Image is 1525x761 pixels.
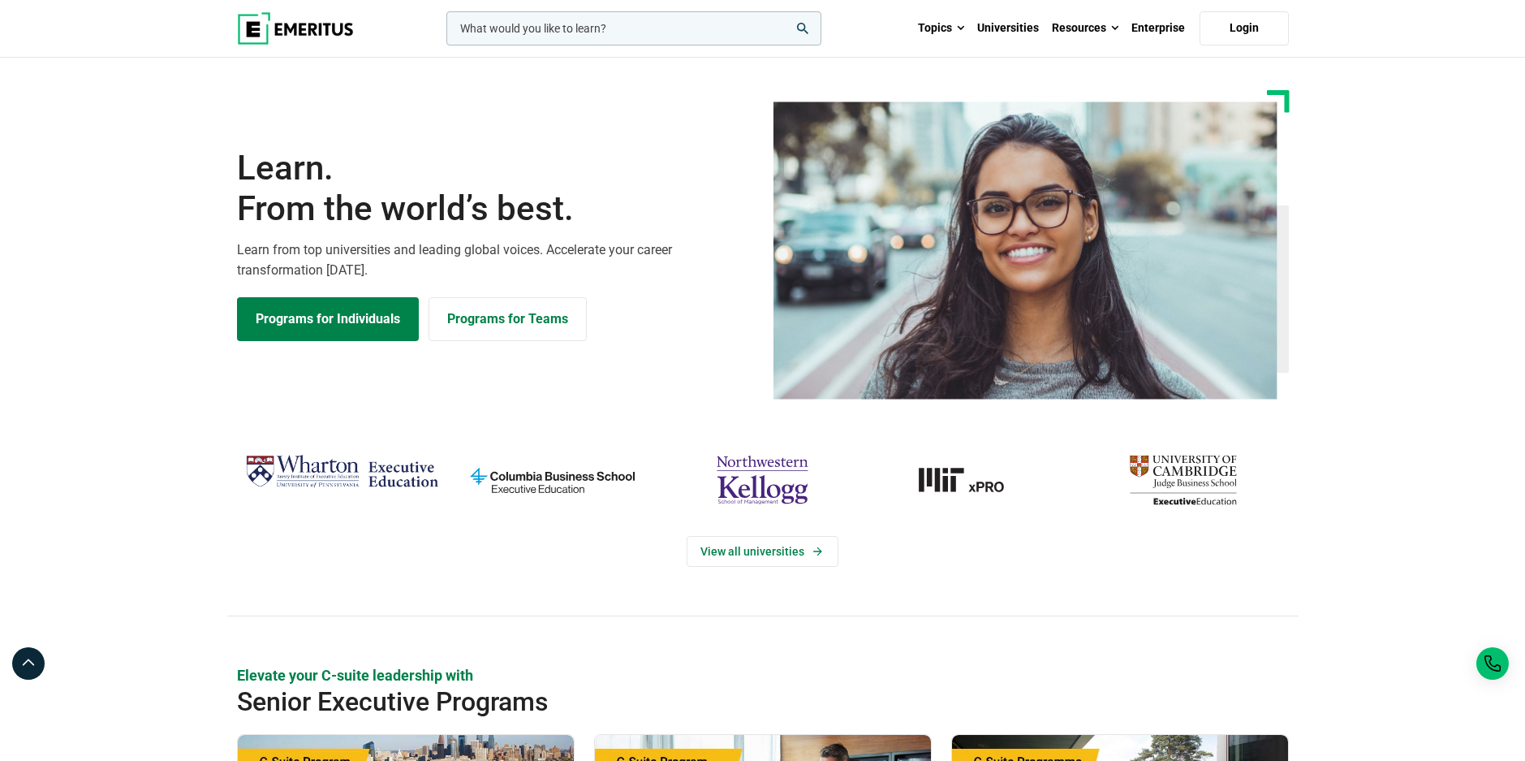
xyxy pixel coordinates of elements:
[245,448,439,496] img: Wharton Executive Education
[237,297,419,341] a: Explore Programs
[666,448,859,512] img: northwestern-kellogg
[237,148,753,230] h1: Learn.
[429,297,587,341] a: Explore for Business
[237,685,1183,718] h2: Senior Executive Programs
[237,188,753,229] span: From the world’s best.
[773,102,1277,400] img: Learn from the world's best
[687,536,838,567] a: View Universities
[446,11,821,45] input: woocommerce-product-search-field-0
[1200,11,1289,45] a: Login
[876,448,1070,512] img: MIT xPRO
[455,448,649,512] img: columbia-business-school
[237,240,753,281] p: Learn from top universities and leading global voices. Accelerate your career transformation [DATE].
[876,448,1070,512] a: MIT-xPRO
[237,665,1289,685] p: Elevate your C-suite leadership with
[1086,448,1280,512] img: cambridge-judge-business-school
